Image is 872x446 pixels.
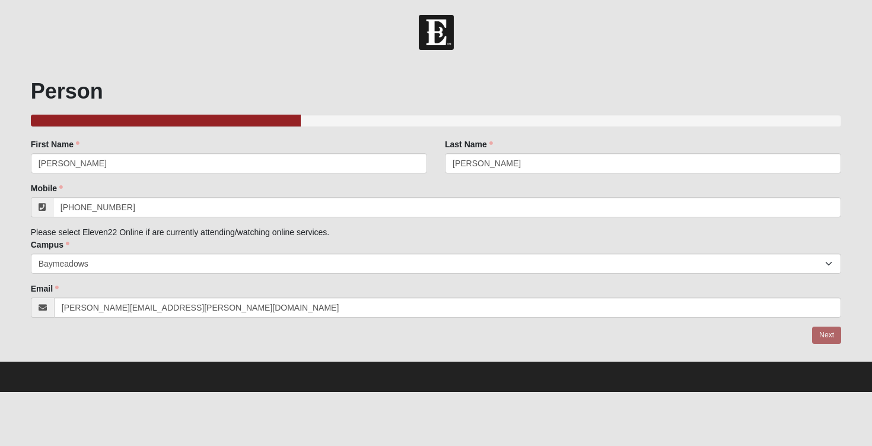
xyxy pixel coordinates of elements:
img: Church of Eleven22 Logo [419,15,454,50]
label: Mobile [31,182,63,194]
label: Last Name [445,138,493,150]
label: Campus [31,239,69,251]
label: First Name [31,138,79,150]
div: Please select Eleven22 Online if are currently attending/watching online services. [31,138,842,318]
h1: Person [31,78,842,104]
label: Email [31,283,59,295]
